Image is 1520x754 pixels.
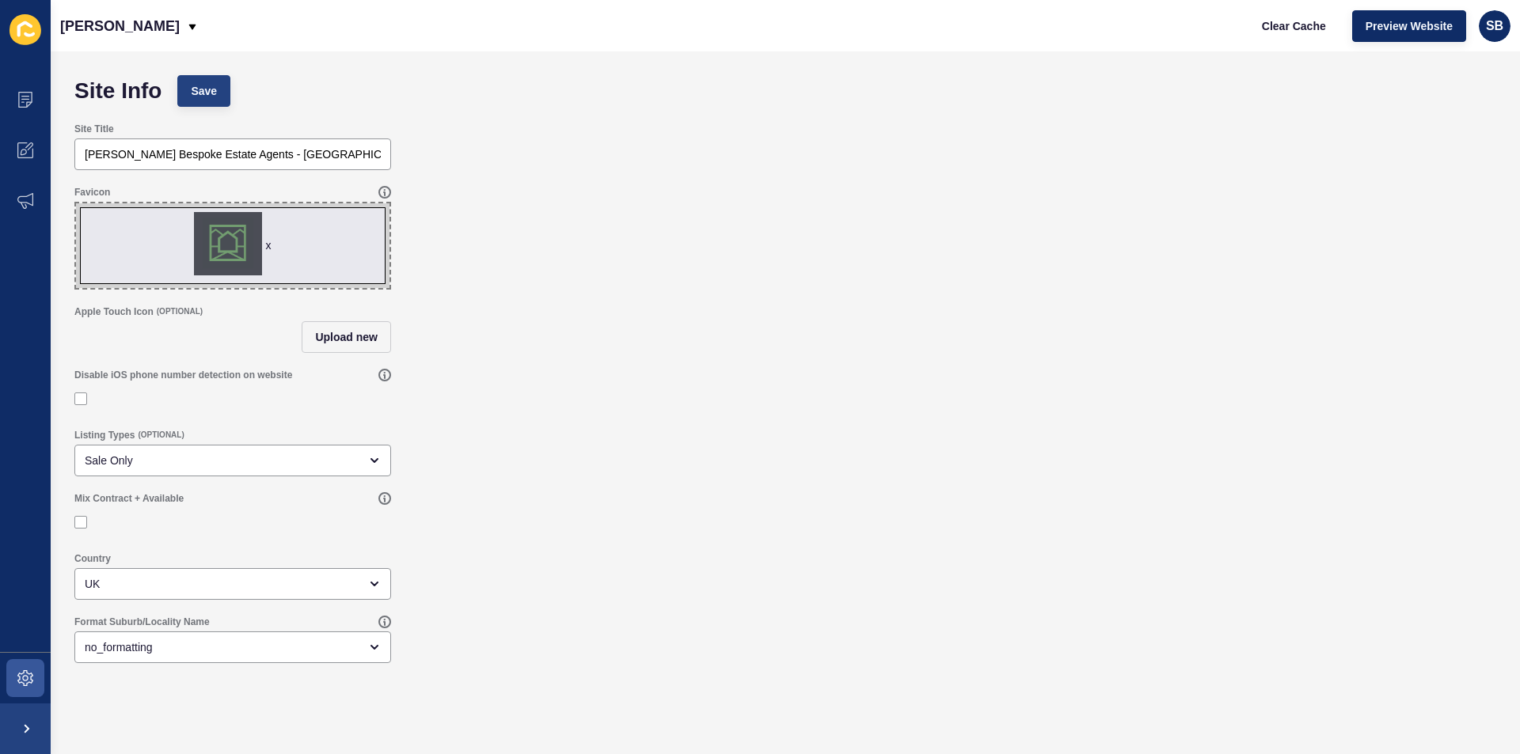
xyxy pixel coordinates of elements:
label: Disable iOS phone number detection on website [74,369,292,381]
span: Clear Cache [1262,18,1326,34]
h1: Site Info [74,83,161,99]
span: Upload new [315,329,378,345]
label: Format Suburb/Locality Name [74,616,210,628]
span: Preview Website [1366,18,1453,34]
button: Upload new [302,321,391,353]
button: Clear Cache [1248,10,1339,42]
p: [PERSON_NAME] [60,6,180,46]
div: x [266,237,272,253]
span: Save [191,83,217,99]
div: open menu [74,568,391,600]
span: (OPTIONAL) [138,430,184,441]
div: open menu [74,445,391,476]
label: Listing Types [74,429,135,441]
button: Preview Website [1352,10,1466,42]
label: Favicon [74,186,110,199]
span: (OPTIONAL) [157,306,203,317]
label: Mix Contract + Available [74,492,184,505]
div: open menu [74,631,391,663]
label: Site Title [74,123,114,135]
label: Country [74,552,111,565]
button: Save [177,75,230,107]
label: Apple Touch Icon [74,305,154,318]
span: SB [1486,18,1503,34]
